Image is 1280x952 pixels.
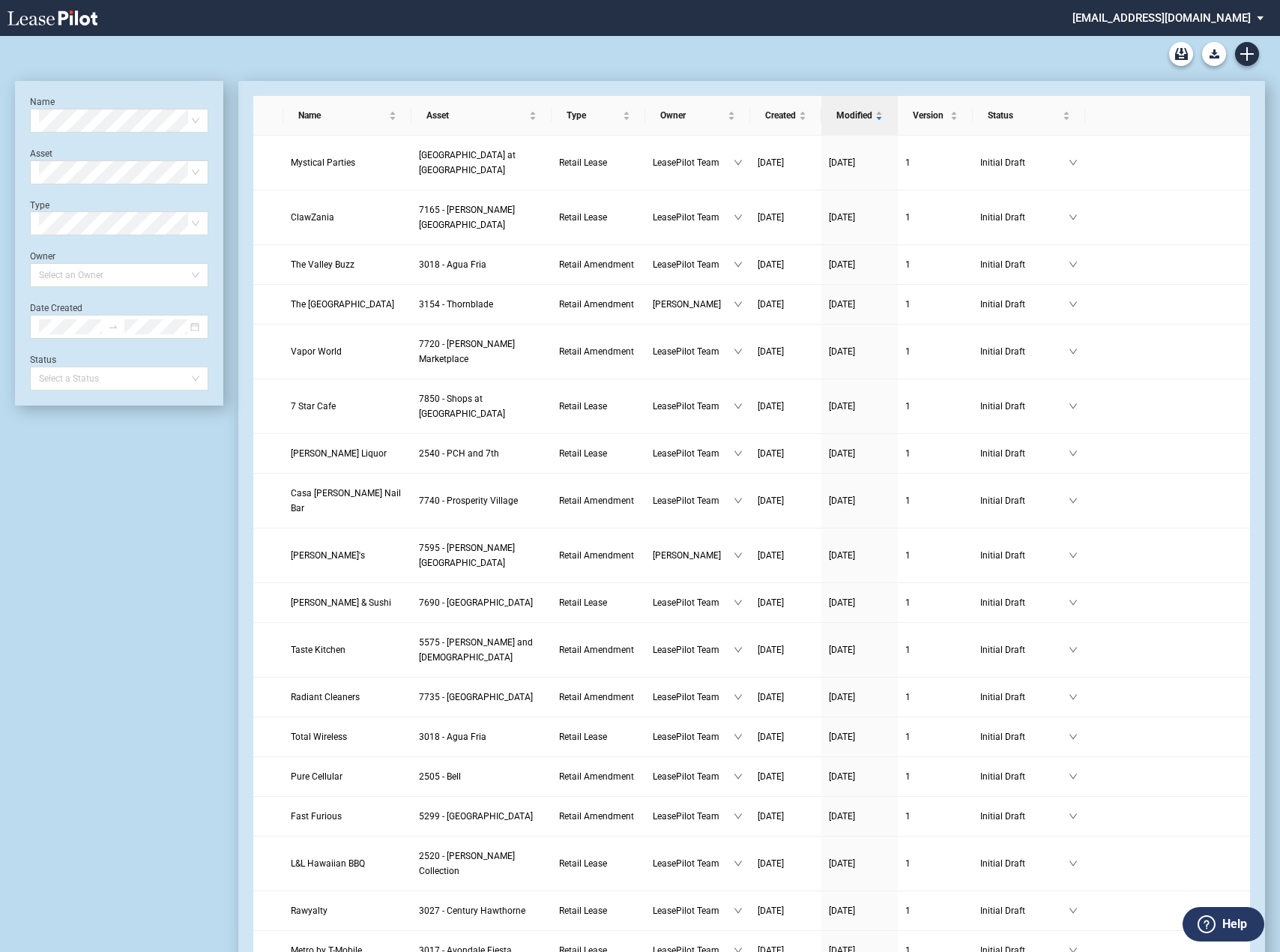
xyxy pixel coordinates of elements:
a: [DATE] [829,399,890,414]
span: LeasePilot Team [653,210,734,225]
span: Total Wireless [291,732,347,742]
a: Vapor World [291,344,404,359]
a: [DATE] [758,210,814,225]
span: 7590 - Main Street at Town Center [419,150,516,175]
a: 7735 - [GEOGRAPHIC_DATA] [419,690,544,705]
a: [DATE] [758,257,814,272]
span: Initial Draft [980,297,1069,312]
span: Casa Blanca Nail Bar [291,488,401,513]
span: 1 [905,906,911,916]
a: Taste Kitchen [291,642,404,657]
a: 1 [905,729,965,744]
span: [DATE] [758,906,784,916]
span: Taste Kitchen [291,645,345,655]
span: [DATE] [758,692,784,702]
span: 1 [905,259,911,270]
span: Retail Lease [559,906,607,916]
a: Retail Lease [559,210,638,225]
a: Retail Amendment [559,297,638,312]
a: 1 [905,257,965,272]
span: Retail Amendment [559,771,634,782]
span: down [734,260,743,269]
span: Retail Amendment [559,259,634,270]
span: [DATE] [829,550,855,561]
span: down [1069,213,1078,222]
a: Radiant Cleaners [291,690,404,705]
span: [PERSON_NAME] [653,297,734,312]
a: 3027 - Century Hawthorne [419,903,544,918]
th: Version [898,96,973,136]
a: [DATE] [758,344,814,359]
a: [DATE] [758,297,814,312]
span: [DATE] [829,259,855,270]
span: 7690 - Old Town [419,597,533,608]
span: Rawyalty [291,906,327,916]
button: Download Blank Form [1202,42,1226,66]
span: [PERSON_NAME] [653,548,734,563]
span: [DATE] [758,550,784,561]
a: Retail Lease [559,729,638,744]
span: 1 [905,448,911,459]
span: down [1069,402,1078,411]
a: Retail Amendment [559,690,638,705]
span: Retail Amendment [559,692,634,702]
a: [DATE] [829,690,890,705]
span: down [1069,732,1078,741]
span: Ruven's [291,550,365,561]
span: down [1069,693,1078,702]
span: Retail Amendment [559,346,634,357]
a: [DATE] [829,210,890,225]
span: [DATE] [758,299,784,310]
a: [DATE] [758,155,814,170]
label: Asset [30,148,52,159]
a: [DATE] [758,690,814,705]
span: 1 [905,299,911,310]
span: down [734,158,743,167]
span: 7735 - Preston Hollow [419,692,533,702]
a: Retail Amendment [559,769,638,784]
span: 1 [905,811,911,822]
span: 1 [905,597,911,608]
a: Retail Lease [559,856,638,871]
th: Status [973,96,1085,136]
span: [DATE] [829,645,855,655]
a: [PERSON_NAME] Liquor [291,446,404,461]
a: [DATE] [758,595,814,610]
label: Help [1222,915,1247,934]
a: [DATE] [758,769,814,784]
a: 2540 - PCH and 7th [419,446,544,461]
a: Retail Lease [559,903,638,918]
span: LeasePilot Team [653,446,734,461]
span: down [1069,772,1078,781]
th: Owner [645,96,750,136]
span: LeasePilot Team [653,344,734,359]
a: Fast Furious [291,809,404,824]
a: 1 [905,344,965,359]
span: 1 [905,401,911,412]
span: 7595 - Santana Village [419,543,515,568]
span: 2505 - Bell [419,771,461,782]
a: [PERSON_NAME] & Sushi [291,595,404,610]
span: down [1069,260,1078,269]
span: Initial Draft [980,399,1069,414]
span: Initial Draft [980,809,1069,824]
span: down [734,551,743,560]
span: down [734,347,743,356]
span: [DATE] [758,212,784,223]
a: 7165 - [PERSON_NAME][GEOGRAPHIC_DATA] [419,202,544,232]
a: 2505 - Bell [419,769,544,784]
span: Retail Lease [559,597,607,608]
span: [DATE] [758,495,784,506]
a: Create new document [1235,42,1259,66]
span: 1 [905,495,911,506]
span: down [734,693,743,702]
span: [DATE] [829,771,855,782]
span: 1 [905,732,911,742]
a: 1 [905,595,965,610]
a: Mystical Parties [291,155,404,170]
span: down [1069,300,1078,309]
span: 2540 - PCH and 7th [419,448,499,459]
span: down [1069,598,1078,607]
span: LeasePilot Team [653,769,734,784]
a: [DATE] [829,809,890,824]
